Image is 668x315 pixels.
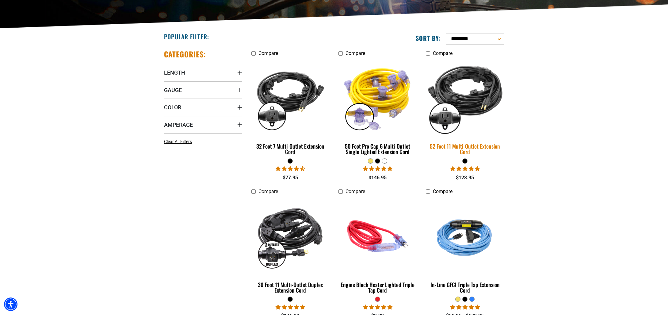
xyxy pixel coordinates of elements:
[426,198,504,297] a: Light Blue In-Line GFCI Triple Tap Extension Cord
[345,50,365,56] span: Compare
[426,143,504,154] div: 52 Foot 11 Multi-Outlet Extension Cord
[258,50,278,56] span: Compare
[433,189,452,194] span: Compare
[164,64,242,81] summary: Length
[164,33,209,41] h2: Popular Filter:
[251,59,330,158] a: black 32 Foot 7 Multi-Outlet Extension Cord
[276,166,305,172] span: 4.71 stars
[339,62,416,133] img: yellow
[338,59,417,158] a: yellow 50 Foot Pro Cap 6 Multi-Outlet Single Lighted Extension Cord
[251,143,330,154] div: 32 Foot 7 Multi-Outlet Extension Cord
[164,104,181,111] span: Color
[164,138,194,145] a: Clear All Filters
[338,143,417,154] div: 50 Foot Pro Cap 6 Multi-Outlet Single Lighted Extension Cord
[251,174,330,181] div: $77.95
[363,304,392,310] span: 5.00 stars
[164,81,242,99] summary: Gauge
[4,297,17,311] div: Accessibility Menu
[426,59,504,158] a: black 52 Foot 11 Multi-Outlet Extension Cord
[426,200,504,271] img: Light Blue
[258,189,278,194] span: Compare
[345,189,365,194] span: Compare
[251,282,330,293] div: 30 Foot 11 Multi-Outlet Duplex Extension Cord
[164,116,242,133] summary: Amperage
[426,174,504,181] div: $128.95
[339,200,416,271] img: red
[164,99,242,116] summary: Color
[164,121,193,128] span: Amperage
[252,200,329,271] img: black
[164,139,192,144] span: Clear All Filters
[276,304,305,310] span: 5.00 stars
[164,69,185,76] span: Length
[338,198,417,297] a: red Engine Block Heater Lighted Triple Tap Cord
[450,166,480,172] span: 4.95 stars
[363,166,392,172] span: 4.80 stars
[164,49,206,59] h2: Categories:
[433,50,452,56] span: Compare
[252,62,329,133] img: black
[338,282,417,293] div: Engine Block Heater Lighted Triple Tap Cord
[164,87,182,94] span: Gauge
[426,282,504,293] div: In-Line GFCI Triple Tap Extension Cord
[450,304,480,310] span: 5.00 stars
[251,198,330,297] a: black 30 Foot 11 Multi-Outlet Duplex Extension Cord
[422,58,508,137] img: black
[416,34,441,42] label: Sort by:
[338,174,417,181] div: $146.95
